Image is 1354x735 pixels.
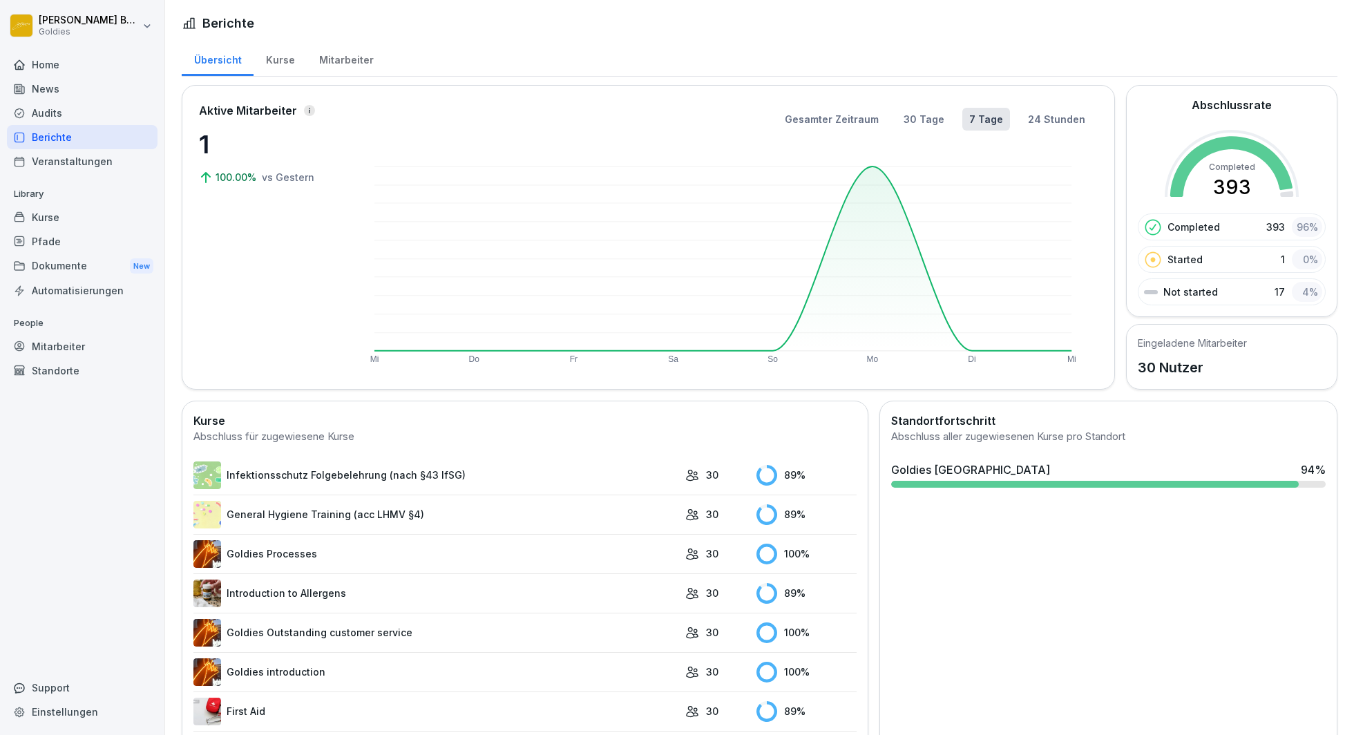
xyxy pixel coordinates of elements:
p: 30 [706,468,718,482]
img: dstmp2epwm636xymg8o1eqib.png [193,540,221,568]
text: Mo [867,354,879,364]
p: 30 [706,625,718,640]
a: Einstellungen [7,700,158,724]
div: 4 % [1292,282,1322,302]
a: News [7,77,158,101]
text: Di [969,354,976,364]
a: Berichte [7,125,158,149]
a: Audits [7,101,158,125]
a: Übersicht [182,41,254,76]
text: Mi [370,354,379,364]
p: 30 [706,665,718,679]
p: [PERSON_NAME] Buhren [39,15,140,26]
div: 89 % [756,583,857,604]
p: 30 [706,507,718,522]
h2: Abschlussrate [1192,97,1272,113]
a: Mitarbeiter [7,334,158,359]
a: Goldies [GEOGRAPHIC_DATA]94% [886,456,1331,493]
a: Mitarbeiter [307,41,385,76]
p: vs Gestern [262,170,314,184]
div: 100 % [756,544,857,564]
text: Sa [669,354,679,364]
div: 94 % [1301,461,1326,478]
h2: Standortfortschritt [891,412,1326,429]
div: Goldies [GEOGRAPHIC_DATA] [891,461,1050,478]
a: Kurse [7,205,158,229]
p: Started [1167,252,1203,267]
img: ovcsqbf2ewum2utvc3o527vw.png [193,698,221,725]
p: Goldies [39,27,140,37]
div: 96 % [1292,217,1322,237]
h2: Kurse [193,412,857,429]
div: 89 % [756,504,857,525]
div: 89 % [756,701,857,722]
a: Standorte [7,359,158,383]
p: Not started [1163,285,1218,299]
img: tgff07aey9ahi6f4hltuk21p.png [193,461,221,489]
p: Aktive Mitarbeiter [199,102,297,119]
p: Library [7,183,158,205]
img: dxikevl05c274fqjcx4fmktu.png [193,580,221,607]
a: Goldies introduction [193,658,678,686]
a: Introduction to Allergens [193,580,678,607]
p: 30 Nutzer [1138,357,1247,378]
text: So [768,354,779,364]
button: Gesamter Zeitraum [778,108,886,131]
p: 1 [199,126,337,163]
p: 17 [1275,285,1285,299]
div: 100 % [756,662,857,682]
p: 30 [706,704,718,718]
div: Abschluss für zugewiesene Kurse [193,429,857,445]
a: Pfade [7,229,158,254]
img: xhwwoh3j1t8jhueqc8254ve9.png [193,658,221,686]
p: 100.00% [216,170,259,184]
a: Goldies Processes [193,540,678,568]
a: Goldies Outstanding customer service [193,619,678,647]
div: New [130,258,153,274]
a: DokumenteNew [7,254,158,279]
p: 1 [1281,252,1285,267]
img: rd8noi9myd5hshrmayjayi2t.png [193,501,221,528]
div: Dokumente [7,254,158,279]
a: Automatisierungen [7,278,158,303]
img: p739flnsdh8gpse8zjqpm4at.png [193,619,221,647]
div: 100 % [756,622,857,643]
p: 393 [1266,220,1285,234]
a: Veranstaltungen [7,149,158,173]
div: 89 % [756,465,857,486]
button: 24 Stunden [1021,108,1092,131]
div: 0 % [1292,249,1322,269]
a: General Hygiene Training (acc LHMV §4) [193,501,678,528]
a: First Aid [193,698,678,725]
p: People [7,312,158,334]
a: Home [7,52,158,77]
p: 30 [706,546,718,561]
div: Support [7,676,158,700]
button: 30 Tage [897,108,951,131]
a: Kurse [254,41,307,76]
p: Completed [1167,220,1220,234]
a: Infektionsschutz Folgebelehrung (nach §43 IfSG) [193,461,678,489]
button: 7 Tage [962,108,1010,131]
h1: Berichte [202,14,254,32]
div: Abschluss aller zugewiesenen Kurse pro Standort [891,429,1326,445]
text: Mi [1068,354,1077,364]
text: Fr [570,354,578,364]
h5: Eingeladene Mitarbeiter [1138,336,1247,350]
p: 30 [706,586,718,600]
text: Do [469,354,480,364]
